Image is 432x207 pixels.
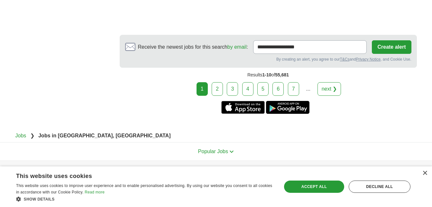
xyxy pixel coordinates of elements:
span: Popular Jobs [198,149,228,154]
div: By creating an alert, you agree to our and , and Cookie Use. [125,56,411,62]
a: 7 [288,82,299,96]
a: Jobs [15,133,26,138]
span: This website uses cookies to improve user experience and to enable personalised advertising. By u... [16,183,272,194]
div: ... [302,83,315,95]
div: Accept all [284,181,344,193]
span: Show details [24,197,55,202]
span: 1-10 [262,72,271,77]
a: Get the Android app [266,101,309,114]
h4: Country selection [317,161,417,179]
div: Results of [120,68,417,82]
span: 55,681 [275,72,289,77]
a: 2 [212,82,223,96]
a: 6 [272,82,284,96]
div: 1 [197,82,208,96]
span: ❯ [30,133,34,138]
a: 5 [257,82,269,96]
a: Read more, opens a new window [85,190,105,194]
img: toggle icon [229,150,234,153]
div: This website uses cookies [16,170,258,180]
a: 4 [242,82,253,96]
a: by email [227,44,247,50]
span: Receive the newest jobs for this search : [138,43,248,51]
div: Show details [16,196,274,202]
div: Decline all [349,181,410,193]
a: T&Cs [340,57,349,62]
a: Privacy Notice [356,57,381,62]
a: Get the iPhone app [221,101,265,114]
div: Close [422,171,427,176]
a: next ❯ [317,82,341,96]
a: 3 [227,82,238,96]
button: Create alert [372,40,411,54]
strong: Jobs in [GEOGRAPHIC_DATA], [GEOGRAPHIC_DATA] [38,133,170,138]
